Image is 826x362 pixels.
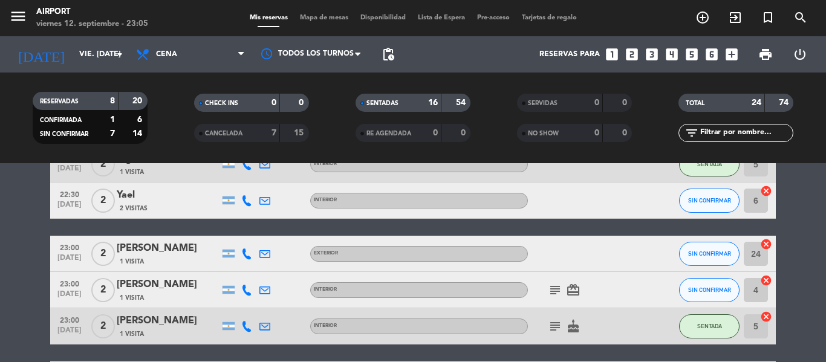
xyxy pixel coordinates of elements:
span: 23:00 [54,312,85,326]
div: Yael [117,187,220,203]
span: 1 Visita [120,329,144,339]
strong: 20 [132,97,145,105]
span: SIN CONFIRMAR [688,250,731,257]
span: [DATE] [54,201,85,215]
span: Mapa de mesas [294,15,354,21]
span: SIN CONFIRMAR [688,286,731,293]
i: looks_two [624,47,640,62]
button: SIN CONFIRMAR [679,278,740,302]
button: SENTADA [679,314,740,338]
i: add_box [724,47,740,62]
span: Reservas para [539,50,600,59]
i: filter_list [685,126,699,140]
span: SENTADA [697,161,722,167]
div: [PERSON_NAME] [117,313,220,329]
strong: 0 [272,99,276,107]
i: looks_6 [704,47,720,62]
strong: 15 [294,129,306,137]
div: Airport [36,6,148,18]
div: [PERSON_NAME] [117,241,220,256]
span: SERVIDAS [528,100,558,106]
span: [DATE] [54,290,85,304]
span: SIN CONFIRMAR [40,131,88,137]
strong: 54 [456,99,468,107]
span: INTERIOR [314,323,337,328]
span: 23:00 [54,240,85,254]
i: subject [548,319,562,334]
span: Cena [156,50,177,59]
strong: 1 [110,115,115,124]
strong: 6 [137,115,145,124]
i: looks_4 [664,47,680,62]
strong: 0 [594,129,599,137]
strong: 16 [428,99,438,107]
button: SENTADA [679,152,740,176]
span: CONFIRMADA [40,117,82,123]
i: subject [548,283,562,297]
strong: 0 [433,129,438,137]
span: RESERVADAS [40,99,79,105]
i: cancel [760,311,772,323]
i: search [793,10,808,25]
span: 2 [91,314,115,338]
span: Lista de Espera [412,15,471,21]
i: cancel [760,274,772,286]
strong: 7 [110,129,115,138]
button: menu [9,7,27,30]
i: power_settings_new [793,47,807,62]
i: cake [566,319,580,334]
i: turned_in_not [761,10,775,25]
span: 1 Visita [120,293,144,303]
span: Mis reservas [244,15,294,21]
i: exit_to_app [728,10,743,25]
i: arrow_drop_down [112,47,127,62]
strong: 0 [622,99,629,107]
span: SIN CONFIRMAR [688,197,731,204]
span: 1 Visita [120,257,144,267]
span: EXTERIOR [314,251,338,256]
span: 2 [91,278,115,302]
i: looks_5 [684,47,700,62]
span: 22:30 [54,187,85,201]
button: SIN CONFIRMAR [679,242,740,266]
div: viernes 12. septiembre - 23:05 [36,18,148,30]
span: [DATE] [54,164,85,178]
i: card_giftcard [566,283,580,297]
i: cancel [760,238,772,250]
span: pending_actions [381,47,395,62]
span: TOTAL [686,100,704,106]
i: [DATE] [9,41,73,68]
span: 2 [91,152,115,176]
span: CANCELADA [205,131,242,137]
span: print [758,47,773,62]
span: Pre-acceso [471,15,516,21]
i: cancel [760,185,772,197]
i: menu [9,7,27,25]
i: looks_3 [644,47,660,62]
strong: 0 [594,99,599,107]
span: 2 Visitas [120,204,148,213]
span: 2 [91,189,115,213]
button: SIN CONFIRMAR [679,189,740,213]
span: 2 [91,242,115,266]
span: NO SHOW [528,131,559,137]
input: Filtrar por nombre... [699,126,793,140]
strong: 7 [272,129,276,137]
span: INTERIOR [314,161,337,166]
span: INTERIOR [314,287,337,292]
span: 23:00 [54,276,85,290]
div: LOG OUT [782,36,817,73]
div: [PERSON_NAME] [117,277,220,293]
span: Disponibilidad [354,15,412,21]
span: Tarjetas de regalo [516,15,583,21]
span: RE AGENDADA [366,131,411,137]
span: [DATE] [54,326,85,340]
span: 1 Visita [120,167,144,177]
strong: 14 [132,129,145,138]
strong: 8 [110,97,115,105]
span: SENTADA [697,323,722,329]
strong: 24 [752,99,761,107]
span: INTERIOR [314,198,337,202]
span: SENTADAS [366,100,398,106]
strong: 0 [622,129,629,137]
